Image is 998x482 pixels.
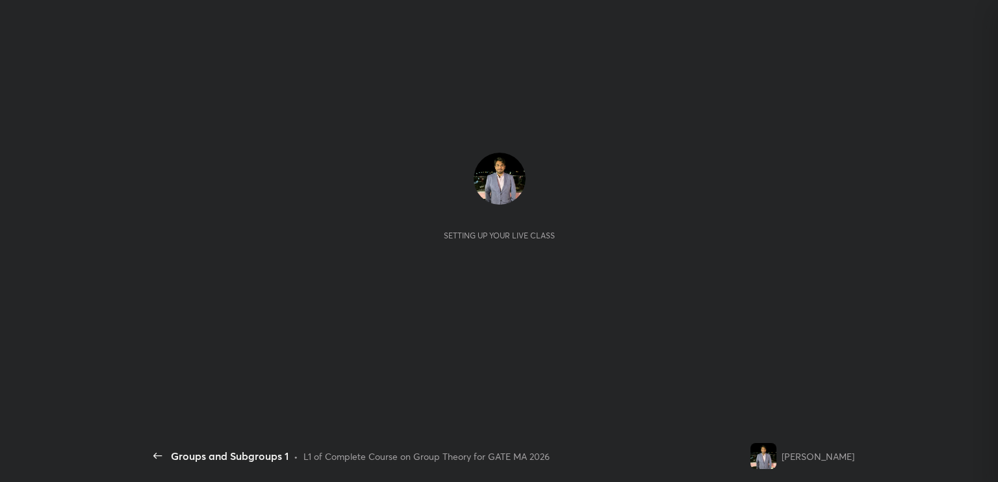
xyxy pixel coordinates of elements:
[303,450,550,463] div: L1 of Complete Course on Group Theory for GATE MA 2026
[444,231,555,240] div: Setting up your live class
[294,450,298,463] div: •
[474,153,526,205] img: 9689d3ed888646769c7969bc1f381e91.jpg
[782,450,854,463] div: [PERSON_NAME]
[171,448,288,464] div: Groups and Subgroups 1
[750,443,776,469] img: 9689d3ed888646769c7969bc1f381e91.jpg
